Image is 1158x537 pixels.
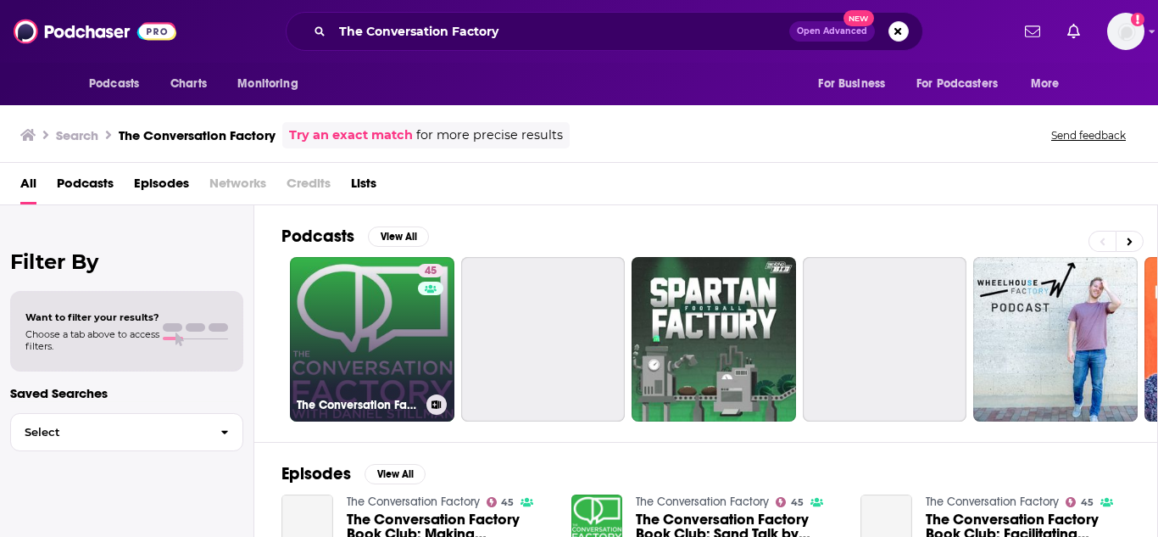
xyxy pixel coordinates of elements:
[368,227,429,247] button: View All
[297,398,420,412] h3: The Conversation Factory
[134,170,189,204] a: Episodes
[237,72,298,96] span: Monitoring
[20,170,36,204] a: All
[119,127,276,143] h3: The Conversation Factory
[365,464,426,484] button: View All
[806,68,906,100] button: open menu
[1107,13,1144,50] img: User Profile
[1018,17,1047,46] a: Show notifications dropdown
[776,497,804,507] a: 45
[797,27,867,36] span: Open Advanced
[818,72,885,96] span: For Business
[347,495,480,509] a: The Conversation Factory
[77,68,161,100] button: open menu
[791,499,804,506] span: 45
[289,126,413,145] a: Try an exact match
[57,170,114,204] a: Podcasts
[1046,128,1131,143] button: Send feedback
[351,170,376,204] a: Lists
[225,68,320,100] button: open menu
[425,263,437,280] span: 45
[89,72,139,96] span: Podcasts
[170,72,207,96] span: Charts
[25,311,159,323] span: Want to filter your results?
[905,68,1022,100] button: open menu
[209,170,266,204] span: Networks
[1019,68,1081,100] button: open menu
[416,126,563,145] span: for more precise results
[843,10,874,26] span: New
[1081,499,1094,506] span: 45
[287,170,331,204] span: Credits
[290,257,454,422] a: 45The Conversation Factory
[11,427,207,438] span: Select
[1107,13,1144,50] button: Show profile menu
[487,497,515,507] a: 45
[926,495,1059,509] a: The Conversation Factory
[281,226,429,247] a: PodcastsView All
[56,127,98,143] h3: Search
[418,264,443,277] a: 45
[636,495,769,509] a: The Conversation Factory
[281,226,354,247] h2: Podcasts
[332,18,789,45] input: Search podcasts, credits, & more...
[281,463,426,484] a: EpisodesView All
[25,328,159,352] span: Choose a tab above to access filters.
[14,15,176,48] img: Podchaser - Follow, Share and Rate Podcasts
[159,68,217,100] a: Charts
[10,385,243,401] p: Saved Searches
[1066,497,1094,507] a: 45
[1131,13,1144,26] svg: Add a profile image
[1031,72,1060,96] span: More
[10,413,243,451] button: Select
[916,72,998,96] span: For Podcasters
[1107,13,1144,50] span: Logged in as megcassidy
[501,499,514,506] span: 45
[286,12,923,51] div: Search podcasts, credits, & more...
[281,463,351,484] h2: Episodes
[1061,17,1087,46] a: Show notifications dropdown
[789,21,875,42] button: Open AdvancedNew
[10,249,243,274] h2: Filter By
